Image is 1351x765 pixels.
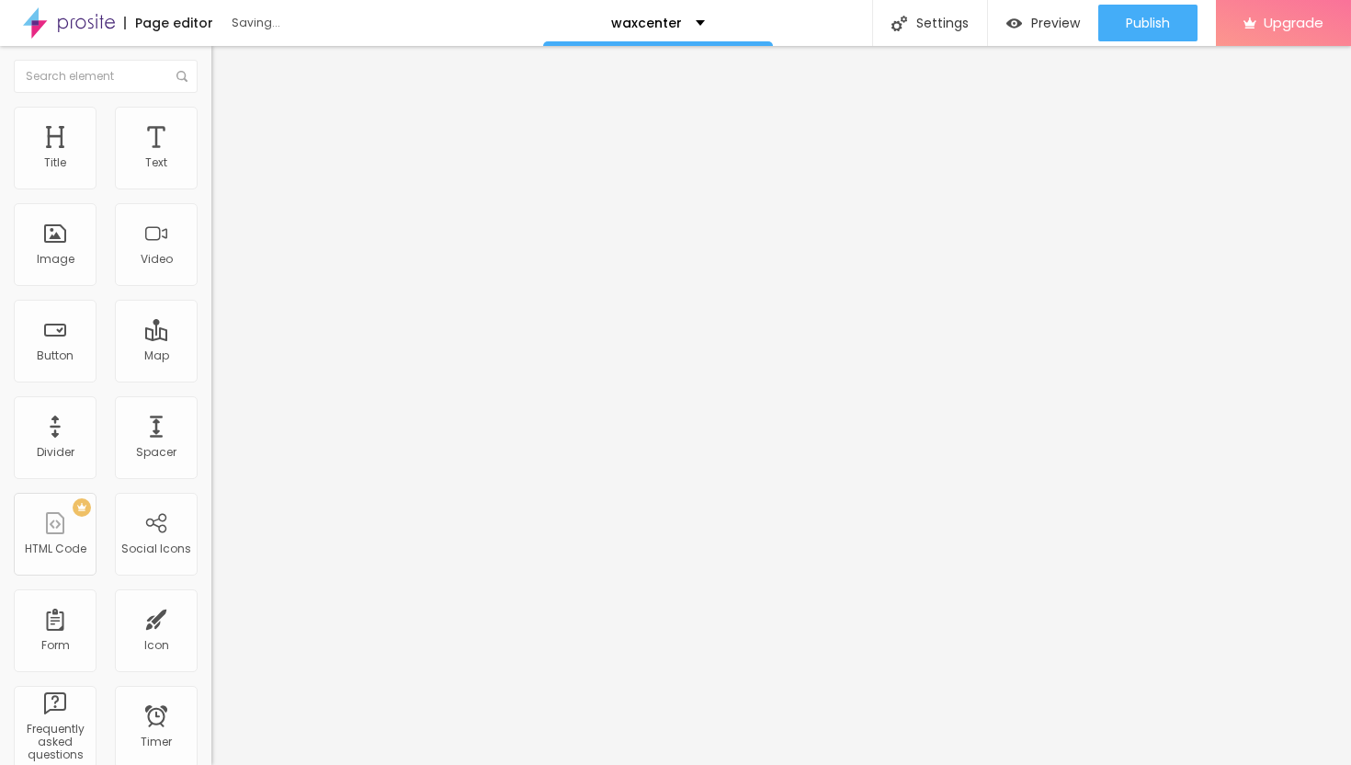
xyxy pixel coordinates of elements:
[176,71,187,82] img: Icone
[1006,16,1022,31] img: view-1.svg
[25,542,86,555] div: HTML Code
[211,46,1351,765] iframe: Editor
[37,349,74,362] div: Button
[136,446,176,459] div: Spacer
[1031,16,1080,30] span: Preview
[121,542,191,555] div: Social Icons
[988,5,1098,41] button: Preview
[14,60,198,93] input: Search element
[41,639,70,652] div: Form
[18,723,91,762] div: Frequently asked questions
[141,253,173,266] div: Video
[891,16,907,31] img: Icone
[37,253,74,266] div: Image
[141,736,172,748] div: Timer
[124,17,213,29] div: Page editor
[145,156,167,169] div: Text
[611,17,682,29] p: waxcenter
[144,639,169,652] div: Icon
[144,349,169,362] div: Map
[232,17,443,29] div: Saving...
[44,156,66,169] div: Title
[1126,16,1170,30] span: Publish
[1098,5,1198,41] button: Publish
[37,446,74,459] div: Divider
[1264,15,1323,30] span: Upgrade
